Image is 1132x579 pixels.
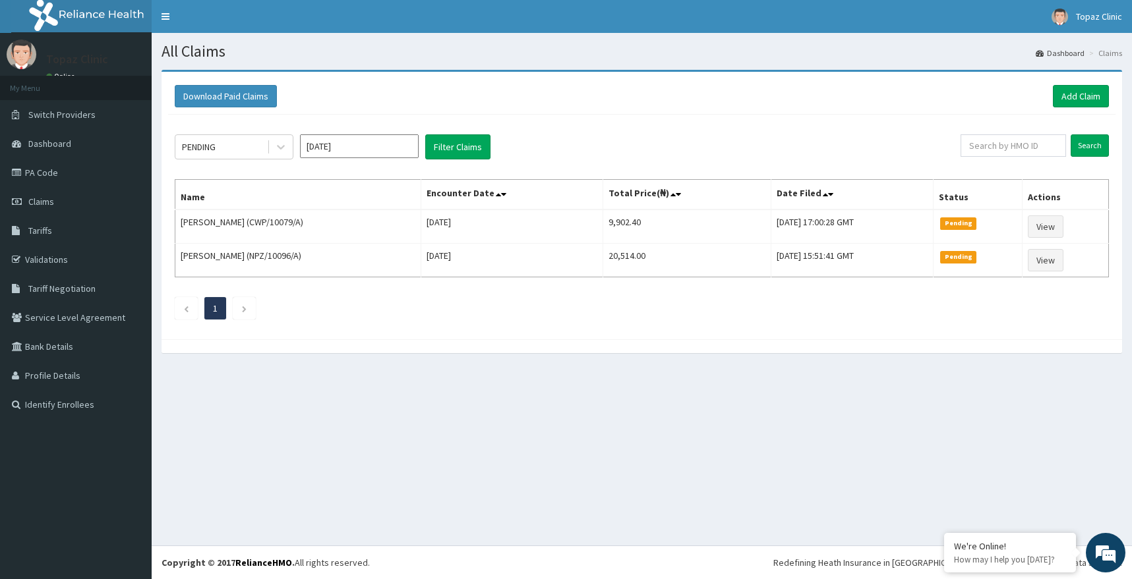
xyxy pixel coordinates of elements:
[603,180,771,210] th: Total Price(₦)
[1023,180,1109,210] th: Actions
[1036,47,1085,59] a: Dashboard
[213,302,218,314] a: Page 1 is your current page
[28,109,96,121] span: Switch Providers
[28,138,71,150] span: Dashboard
[152,545,1132,579] footer: All rights reserved.
[7,40,36,69] img: User Image
[175,244,421,277] td: [PERSON_NAME] (NPZ/10096/A)
[940,217,976,229] span: Pending
[773,556,1122,569] div: Redefining Heath Insurance in [GEOGRAPHIC_DATA] using Telemedicine and Data Science!
[28,283,96,294] span: Tariff Negotiation
[954,540,1066,552] div: We're Online!
[1071,134,1109,157] input: Search
[46,53,108,65] p: Topaz Clinic
[603,209,771,244] td: 9,902.40
[771,180,934,210] th: Date Filed
[175,209,421,244] td: [PERSON_NAME] (CWP/10079/A)
[162,43,1122,60] h1: All Claims
[1053,85,1109,107] a: Add Claim
[28,196,54,207] span: Claims
[183,302,189,314] a: Previous page
[603,244,771,277] td: 20,514.00
[1076,11,1122,22] span: Topaz Clinic
[46,72,78,81] a: Online
[28,225,52,236] span: Tariffs
[421,209,603,244] td: [DATE]
[235,557,292,568] a: RelianceHMO
[425,134,491,159] button: Filter Claims
[1028,249,1063,271] a: View
[961,134,1066,157] input: Search by HMO ID
[241,302,247,314] a: Next page
[1052,9,1068,25] img: User Image
[940,251,976,263] span: Pending
[771,209,934,244] td: [DATE] 17:00:28 GMT
[934,180,1023,210] th: Status
[300,134,419,158] input: Select Month and Year
[954,554,1066,565] p: How may I help you today?
[182,140,216,153] div: PENDING
[1028,215,1063,238] a: View
[175,85,277,107] button: Download Paid Claims
[771,244,934,277] td: [DATE] 15:51:41 GMT
[175,180,421,210] th: Name
[421,180,603,210] th: Encounter Date
[162,557,295,568] strong: Copyright © 2017 .
[421,244,603,277] td: [DATE]
[1086,47,1122,59] li: Claims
